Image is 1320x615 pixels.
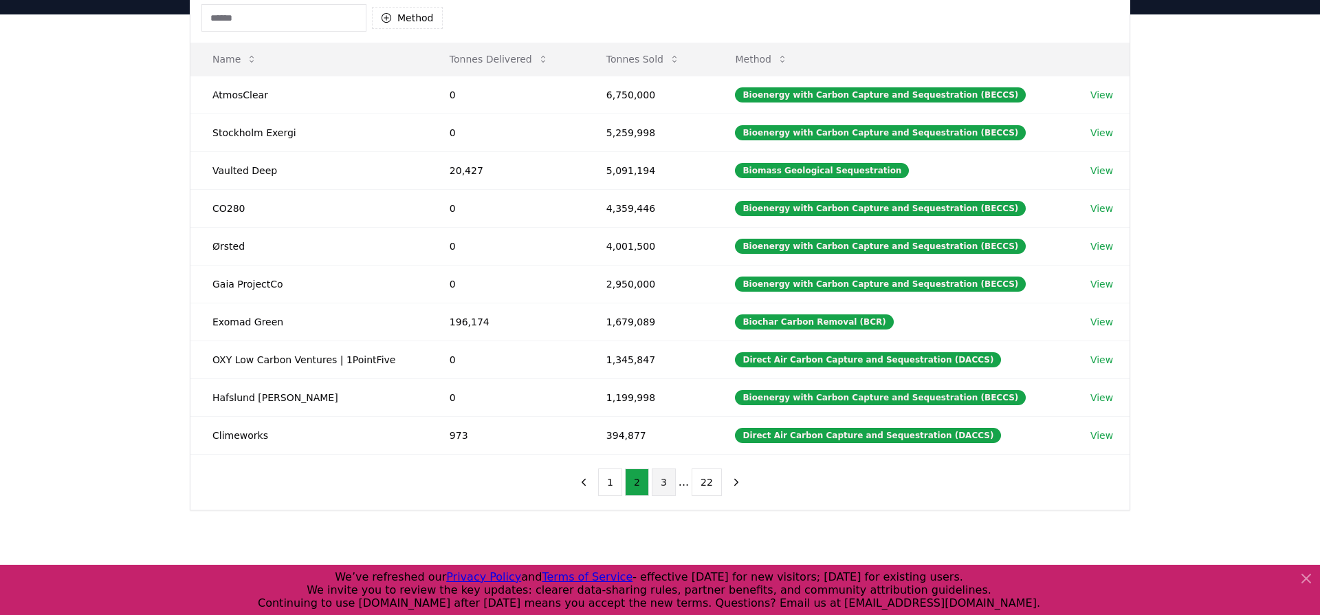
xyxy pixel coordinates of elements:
[190,416,428,454] td: Climeworks
[428,227,584,265] td: 0
[584,151,714,189] td: 5,091,194
[439,45,560,73] button: Tonnes Delivered
[584,416,714,454] td: 394,877
[1090,202,1113,215] a: View
[652,468,676,496] button: 3
[190,227,428,265] td: Ørsted
[201,45,268,73] button: Name
[598,468,622,496] button: 1
[1090,391,1113,404] a: View
[1090,126,1113,140] a: View
[428,114,584,151] td: 0
[584,341,714,378] td: 1,345,847
[584,189,714,227] td: 4,359,446
[595,45,691,73] button: Tonnes Sold
[428,151,584,189] td: 20,427
[428,416,584,454] td: 973
[190,341,428,378] td: OXY Low Carbon Ventures | 1PointFive
[428,265,584,303] td: 0
[735,125,1026,140] div: Bioenergy with Carbon Capture and Sequestration (BECCS)
[372,7,443,29] button: Method
[428,76,584,114] td: 0
[735,87,1026,102] div: Bioenergy with Carbon Capture and Sequestration (BECCS)
[1090,315,1113,329] a: View
[190,114,428,151] td: Stockholm Exergi
[1090,88,1113,102] a: View
[735,277,1026,292] div: Bioenergy with Carbon Capture and Sequestration (BECCS)
[428,189,584,227] td: 0
[735,163,909,178] div: Biomass Geological Sequestration
[735,201,1026,216] div: Bioenergy with Carbon Capture and Sequestration (BECCS)
[190,76,428,114] td: AtmosClear
[1090,164,1113,177] a: View
[572,468,595,496] button: previous page
[190,378,428,416] td: Hafslund [PERSON_NAME]
[584,227,714,265] td: 4,001,500
[584,303,714,341] td: 1,679,089
[735,390,1026,405] div: Bioenergy with Carbon Capture and Sequestration (BECCS)
[190,265,428,303] td: Gaia ProjectCo
[1090,429,1113,442] a: View
[735,428,1001,443] div: Direct Air Carbon Capture and Sequestration (DACCS)
[735,314,893,330] div: Biochar Carbon Removal (BCR)
[1090,277,1113,291] a: View
[1090,239,1113,253] a: View
[584,114,714,151] td: 5,259,998
[692,468,722,496] button: 22
[428,303,584,341] td: 196,174
[1090,353,1113,367] a: View
[735,239,1026,254] div: Bioenergy with Carbon Capture and Sequestration (BECCS)
[584,76,714,114] td: 6,750,000
[428,378,584,416] td: 0
[679,474,689,490] li: ...
[735,352,1001,367] div: Direct Air Carbon Capture and Sequestration (DACCS)
[190,151,428,189] td: Vaulted Deep
[428,341,584,378] td: 0
[725,468,748,496] button: next page
[190,189,428,227] td: CO280
[724,45,799,73] button: Method
[625,468,649,496] button: 2
[584,265,714,303] td: 2,950,000
[190,303,428,341] td: Exomad Green
[584,378,714,416] td: 1,199,998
